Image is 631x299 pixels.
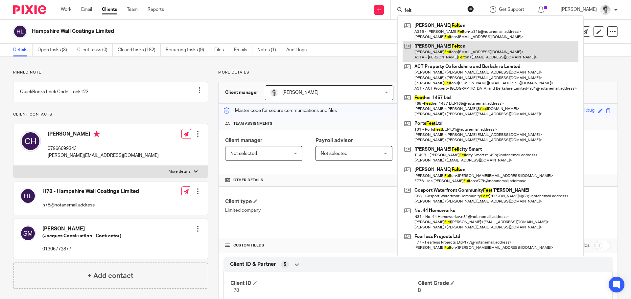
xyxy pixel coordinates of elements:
[87,271,133,281] h4: + Add contact
[214,44,229,56] a: Files
[467,6,474,12] button: Clear
[48,145,159,152] p: 07966699343
[48,152,159,159] p: [PERSON_NAME][EMAIL_ADDRESS][DOMAIN_NAME]
[223,107,337,114] p: Master code for secure communications and files
[282,90,318,95] span: [PERSON_NAME]
[13,44,33,56] a: Details
[315,138,353,143] span: Payroll advisor
[32,28,429,35] h2: Hampshire Wall Coatings Limited
[20,188,36,204] img: svg%3E
[284,261,286,268] span: 5
[169,169,191,174] p: More details
[61,6,71,13] a: Work
[13,70,208,75] p: Pinned note
[233,178,263,183] span: Other details
[225,207,418,214] p: Limited company
[218,70,618,75] p: More details
[418,280,606,287] h4: Client Grade
[77,44,113,56] a: Client tasks (0)
[321,151,347,156] span: Not selected
[561,6,597,13] p: [PERSON_NAME]
[148,6,164,13] a: Reports
[230,151,257,156] span: Not selected
[404,8,463,14] input: Search
[118,44,161,56] a: Closed tasks (182)
[166,44,209,56] a: Recurring tasks (9)
[20,225,36,241] img: svg%3E
[230,280,418,287] h4: Client ID
[81,6,92,13] a: Email
[13,25,27,38] img: svg%3E
[418,288,421,293] span: B
[42,202,139,208] p: h78@notanemail.address
[230,288,239,293] span: H78
[600,5,611,15] img: Adam_2025.jpg
[20,131,41,152] img: svg%3E
[42,246,121,252] p: 01306772877
[234,44,252,56] a: Emails
[225,89,258,96] h3: Client manager
[42,188,139,195] h4: H78 - Hampshire Wall Coatings Limited
[233,121,272,126] span: Team assignments
[37,44,72,56] a: Open tasks (3)
[270,89,278,96] img: Andy_2025.jpg
[230,261,276,268] span: Client ID & Partner
[93,131,100,137] i: Primary
[225,243,418,248] h4: CUSTOM FIELDS
[499,7,524,12] span: Get Support
[225,138,263,143] span: Client manager
[102,6,117,13] a: Clients
[257,44,281,56] a: Notes (1)
[42,233,121,239] h5: (Jacques Construction - Contractor)
[13,112,208,117] p: Client contacts
[286,44,312,56] a: Audit logs
[13,5,46,14] img: Pixie
[225,198,418,205] h4: Client type
[42,225,121,232] h4: [PERSON_NAME]
[127,6,138,13] a: Team
[48,131,159,139] h4: [PERSON_NAME]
